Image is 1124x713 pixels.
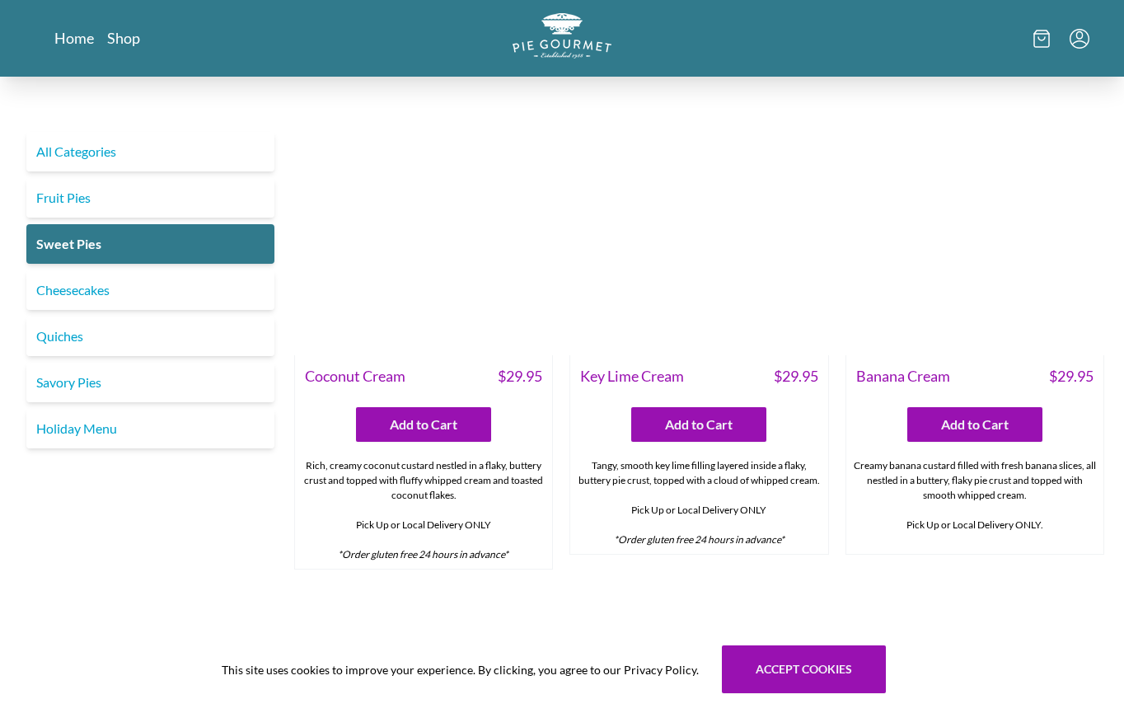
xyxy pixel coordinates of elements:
img: Coconut Cream [294,96,553,355]
a: Logo [513,13,611,63]
img: logo [513,13,611,59]
a: Quiches [26,317,274,356]
div: Creamy banana custard filled with fresh banana slices, all nestled in a buttery, flaky pie crust ... [846,452,1103,554]
span: Coconut Cream [305,365,405,387]
span: Add to Cart [390,415,457,434]
span: Banana Cream [856,365,950,387]
span: This site uses cookies to improve your experience. By clicking, you agree to our Privacy Policy. [222,661,699,678]
div: Rich, creamy coconut custard nestled in a flaky, buttery crust and topped with fluffy whipped cre... [295,452,552,569]
a: Cheesecakes [26,270,274,310]
a: Sweet Pies [26,224,274,264]
span: $ 29.95 [774,365,818,387]
button: Menu [1070,29,1089,49]
button: Add to Cart [356,407,491,442]
em: *Order gluten free 24 hours in advance* [614,533,784,546]
a: Holiday Menu [26,409,274,448]
span: $ 29.95 [1049,365,1094,387]
a: Fruit Pies [26,178,274,218]
button: Add to Cart [907,407,1042,442]
span: Add to Cart [941,415,1009,434]
button: Accept cookies [722,645,886,693]
img: Banana Cream [845,96,1104,355]
button: Add to Cart [631,407,766,442]
div: Tangy, smooth key lime filling layered inside a flaky, buttery pie crust, topped with a cloud of ... [570,452,827,554]
em: *Order gluten free 24 hours in advance* [338,548,508,561]
a: Home [54,28,94,48]
span: Key Lime Cream [580,365,684,387]
a: Shop [107,28,140,48]
img: Key Lime Cream [569,96,828,355]
a: Savory Pies [26,363,274,402]
span: Add to Cart [665,415,733,434]
span: $ 29.95 [498,365,542,387]
a: All Categories [26,132,274,171]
